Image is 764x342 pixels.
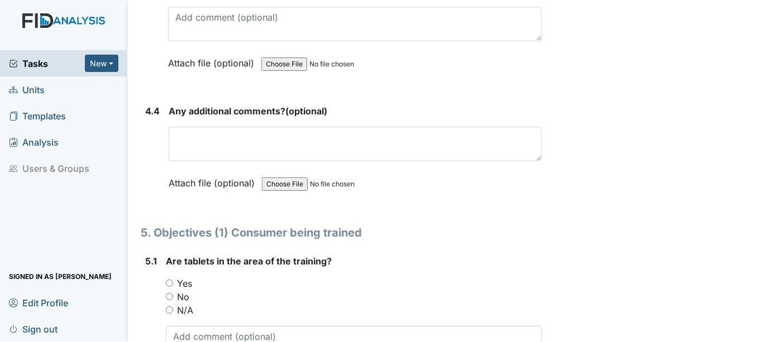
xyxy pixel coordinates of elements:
[177,290,189,304] label: No
[166,306,173,314] input: N/A
[85,55,118,72] button: New
[169,105,285,117] span: Any additional comments?
[9,268,112,285] span: Signed in as [PERSON_NAME]
[9,294,68,311] span: Edit Profile
[9,107,66,124] span: Templates
[9,133,59,151] span: Analysis
[145,104,160,118] label: 4.4
[169,170,259,190] label: Attach file (optional)
[166,293,173,300] input: No
[141,224,542,241] h1: 5. Objectives (1) Consumer being trained
[177,304,193,317] label: N/A
[9,57,85,70] a: Tasks
[166,256,332,267] span: Are tablets in the area of the training?
[166,280,173,287] input: Yes
[145,254,157,268] label: 5.1
[177,277,192,290] label: Yes
[168,50,259,70] label: Attach file (optional)
[169,104,542,118] strong: (optional)
[9,320,58,338] span: Sign out
[9,81,45,98] span: Units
